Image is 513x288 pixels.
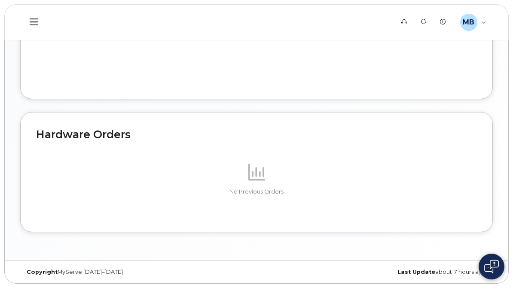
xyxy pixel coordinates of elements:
div: Melissa Bruner [454,14,492,31]
span: MB [463,17,474,27]
h2: Hardware Orders [36,128,477,141]
strong: Last Update [397,269,435,275]
img: Open chat [484,260,499,273]
div: about 7 hours ago [256,269,493,276]
p: No Previous Orders [36,188,477,196]
strong: Copyright [27,269,58,275]
div: MyServe [DATE]–[DATE] [20,269,256,276]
